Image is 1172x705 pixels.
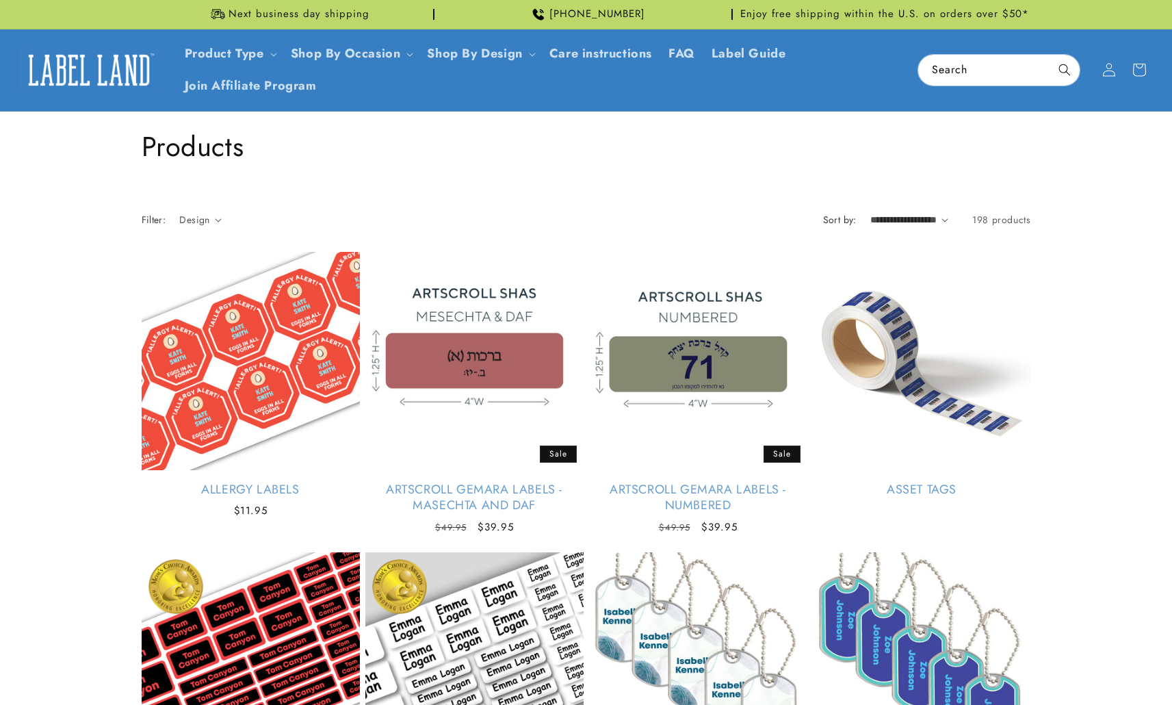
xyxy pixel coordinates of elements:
a: Allergy Labels [142,482,360,498]
span: FAQ [668,46,695,62]
h2: Filter: [142,213,166,227]
summary: Product Type [177,38,283,70]
img: Label Land [21,49,157,91]
a: Care instructions [541,38,660,70]
a: Label Land [16,44,163,97]
a: Join Affiliate Program [177,70,325,102]
label: Sort by: [823,213,857,227]
a: Artscroll Gemara Labels - Numbered [589,482,807,514]
span: Enjoy free shipping within the U.S. on orders over $50* [740,8,1029,21]
a: Artscroll Gemara Labels - Masechta and Daf [365,482,584,514]
a: Shop By Design [427,44,522,62]
summary: Design (0 selected) [179,213,222,227]
span: Label Guide [712,46,786,62]
button: Search [1050,55,1080,85]
span: Shop By Occasion [291,46,401,62]
a: Product Type [185,44,264,62]
span: Join Affiliate Program [185,78,317,94]
a: Label Guide [703,38,794,70]
span: Design [179,213,209,227]
a: FAQ [660,38,703,70]
h1: Products [142,129,1031,164]
summary: Shop By Occasion [283,38,419,70]
span: 198 products [972,213,1030,227]
span: [PHONE_NUMBER] [549,8,645,21]
a: Asset Tags [813,482,1031,498]
span: Next business day shipping [229,8,369,21]
summary: Shop By Design [419,38,541,70]
span: Care instructions [549,46,652,62]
